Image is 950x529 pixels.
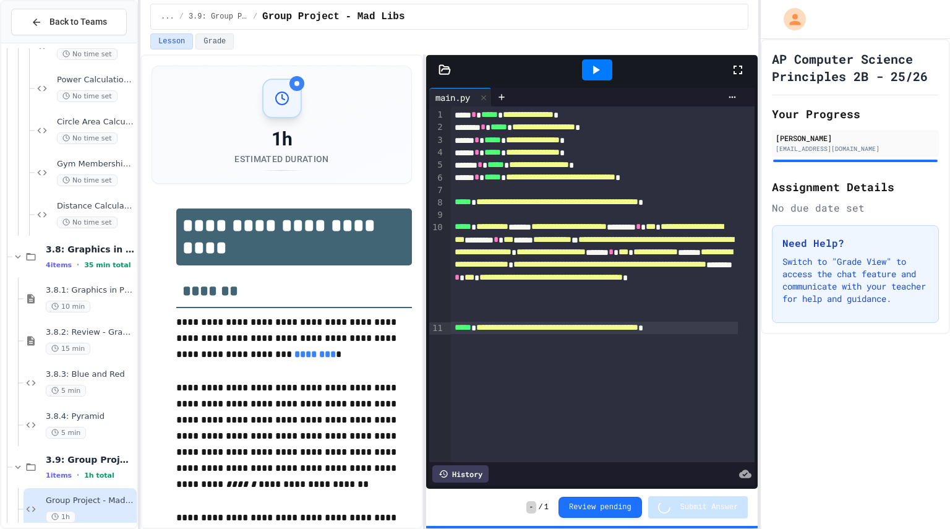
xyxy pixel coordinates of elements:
[46,471,72,480] span: 1 items
[161,12,174,22] span: ...
[429,134,445,147] div: 3
[772,178,939,196] h2: Assignment Details
[432,465,489,483] div: History
[262,9,404,24] span: Group Project - Mad Libs
[544,502,549,512] span: 1
[57,217,118,228] span: No time set
[46,411,134,422] span: 3.8.4: Pyramid
[57,174,118,186] span: No time set
[429,322,445,335] div: 11
[253,12,257,22] span: /
[429,197,445,209] div: 8
[57,75,134,85] span: Power Calculation Fix
[46,327,134,338] span: 3.8.2: Review - Graphics in Python
[49,15,107,28] span: Back to Teams
[782,236,928,251] h3: Need Help?
[782,256,928,305] p: Switch to "Grade View" to access the chat feature and communicate with your teacher for help and ...
[195,33,234,49] button: Grade
[429,121,445,134] div: 2
[46,511,75,523] span: 1h
[179,12,184,22] span: /
[57,48,118,60] span: No time set
[189,12,248,22] span: 3.9: Group Project - Mad Libs
[46,261,72,269] span: 4 items
[776,132,935,144] div: [PERSON_NAME]
[776,144,935,153] div: [EMAIL_ADDRESS][DOMAIN_NAME]
[46,343,90,355] span: 15 min
[77,260,79,270] span: •
[772,200,939,215] div: No due date set
[429,147,445,159] div: 4
[429,159,445,171] div: 5
[46,301,90,312] span: 10 min
[429,91,476,104] div: main.py
[46,496,134,506] span: Group Project - Mad Libs
[526,501,536,514] span: -
[57,117,134,127] span: Circle Area Calculator
[539,502,543,512] span: /
[771,5,809,33] div: My Account
[150,33,193,49] button: Lesson
[429,184,445,197] div: 7
[429,221,445,322] div: 10
[84,261,131,269] span: 35 min total
[558,497,642,518] button: Review pending
[429,209,445,221] div: 9
[680,502,738,512] span: Submit Answer
[77,470,79,480] span: •
[46,244,134,255] span: 3.8: Graphics in Python
[57,90,118,102] span: No time set
[46,454,134,465] span: 3.9: Group Project - Mad Libs
[772,50,939,85] h1: AP Computer Science Principles 2B - 25/26
[234,128,328,150] div: 1h
[57,132,118,144] span: No time set
[429,109,445,121] div: 1
[429,172,445,184] div: 6
[772,105,939,123] h2: Your Progress
[46,427,86,439] span: 5 min
[57,159,134,170] span: Gym Membership Calculator
[46,369,134,380] span: 3.8.3: Blue and Red
[234,153,328,165] div: Estimated Duration
[84,471,114,480] span: 1h total
[46,385,86,397] span: 5 min
[57,201,134,212] span: Distance Calculator
[46,285,134,296] span: 3.8.1: Graphics in Python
